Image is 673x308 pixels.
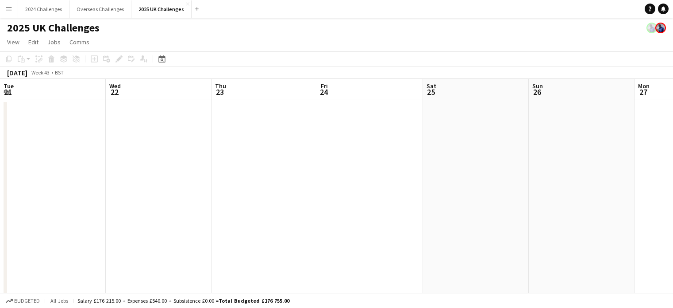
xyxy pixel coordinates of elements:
[55,69,64,76] div: BST
[531,87,543,97] span: 26
[66,36,93,48] a: Comms
[69,0,131,18] button: Overseas Challenges
[47,38,61,46] span: Jobs
[25,36,42,48] a: Edit
[77,297,289,304] div: Salary £176 215.00 + Expenses £540.00 + Subsistence £0.00 =
[646,23,657,33] app-user-avatar: Andy Baker
[319,87,328,97] span: 24
[214,87,226,97] span: 23
[4,296,41,306] button: Budgeted
[4,82,14,90] span: Tue
[131,0,192,18] button: 2025 UK Challenges
[532,82,543,90] span: Sun
[655,23,666,33] app-user-avatar: Andy Baker
[69,38,89,46] span: Comms
[28,38,38,46] span: Edit
[2,87,14,97] span: 21
[14,298,40,304] span: Budgeted
[4,36,23,48] a: View
[321,82,328,90] span: Fri
[109,82,121,90] span: Wed
[108,87,121,97] span: 22
[7,68,27,77] div: [DATE]
[29,69,51,76] span: Week 43
[18,0,69,18] button: 2024 Challenges
[219,297,289,304] span: Total Budgeted £176 755.00
[215,82,226,90] span: Thu
[7,21,100,35] h1: 2025 UK Challenges
[637,87,650,97] span: 27
[49,297,70,304] span: All jobs
[44,36,64,48] a: Jobs
[425,87,436,97] span: 25
[7,38,19,46] span: View
[638,82,650,90] span: Mon
[427,82,436,90] span: Sat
